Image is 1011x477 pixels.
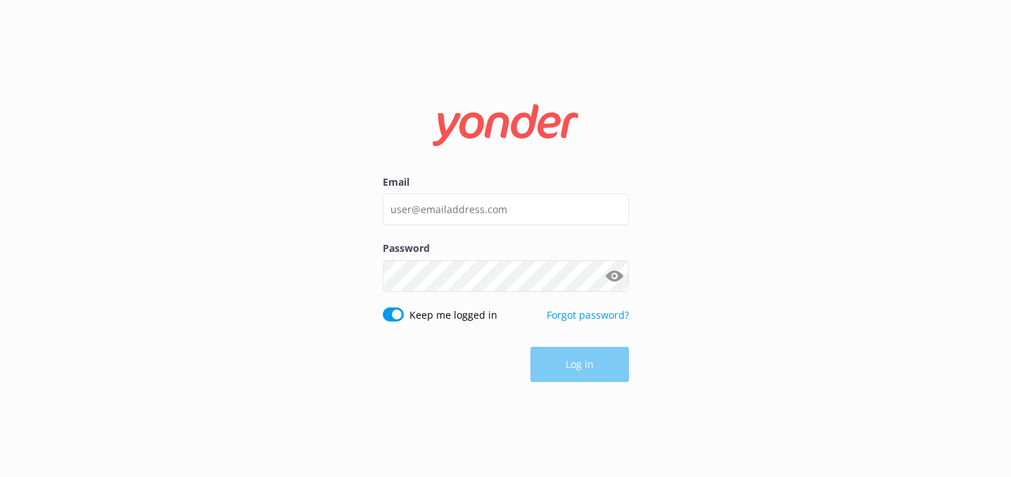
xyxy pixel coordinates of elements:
[547,308,629,322] a: Forgot password?
[409,307,497,323] label: Keep me logged in
[601,262,629,290] button: Show password
[383,193,629,225] input: user@emailaddress.com
[383,241,629,256] label: Password
[383,174,629,190] label: Email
